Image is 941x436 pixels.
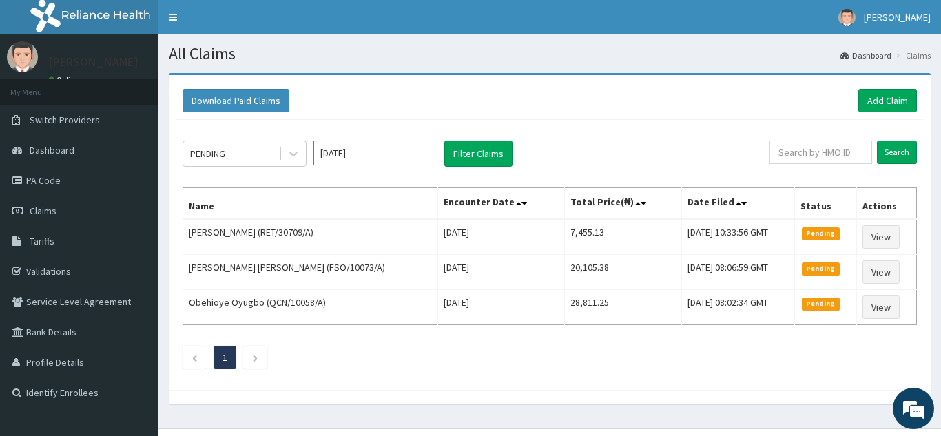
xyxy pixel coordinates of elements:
th: Total Price(₦) [564,188,681,220]
div: PENDING [190,147,225,160]
input: Search by HMO ID [769,141,872,164]
td: [DATE] 08:06:59 GMT [681,255,794,290]
a: View [862,260,900,284]
td: [DATE] 10:33:56 GMT [681,219,794,255]
td: [DATE] [437,255,564,290]
a: Next page [252,351,258,364]
th: Actions [857,188,917,220]
a: Add Claim [858,89,917,112]
img: User Image [838,9,856,26]
span: Switch Providers [30,114,100,126]
span: Dashboard [30,144,74,156]
img: User Image [7,41,38,72]
h1: All Claims [169,45,931,63]
span: Pending [802,298,840,310]
li: Claims [893,50,931,61]
td: [PERSON_NAME] [PERSON_NAME] (FSO/10073/A) [183,255,438,290]
a: Page 1 is your current page [223,351,227,364]
input: Search [877,141,917,164]
a: Previous page [192,351,198,364]
span: Pending [802,262,840,275]
button: Filter Claims [444,141,513,167]
a: Dashboard [840,50,891,61]
th: Date Filed [681,188,794,220]
a: View [862,295,900,319]
span: Pending [802,227,840,240]
th: Name [183,188,438,220]
span: [PERSON_NAME] [864,11,931,23]
th: Status [794,188,856,220]
p: [PERSON_NAME] [48,56,138,68]
td: 7,455.13 [564,219,681,255]
a: View [862,225,900,249]
th: Encounter Date [437,188,564,220]
td: [DATE] [437,219,564,255]
span: Claims [30,205,56,217]
button: Download Paid Claims [183,89,289,112]
input: Select Month and Year [313,141,437,165]
span: Tariffs [30,235,54,247]
td: [PERSON_NAME] (RET/30709/A) [183,219,438,255]
td: Obehioye Oyugbo (QCN/10058/A) [183,290,438,325]
td: [DATE] [437,290,564,325]
td: [DATE] 08:02:34 GMT [681,290,794,325]
td: 20,105.38 [564,255,681,290]
td: 28,811.25 [564,290,681,325]
a: Online [48,75,81,85]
